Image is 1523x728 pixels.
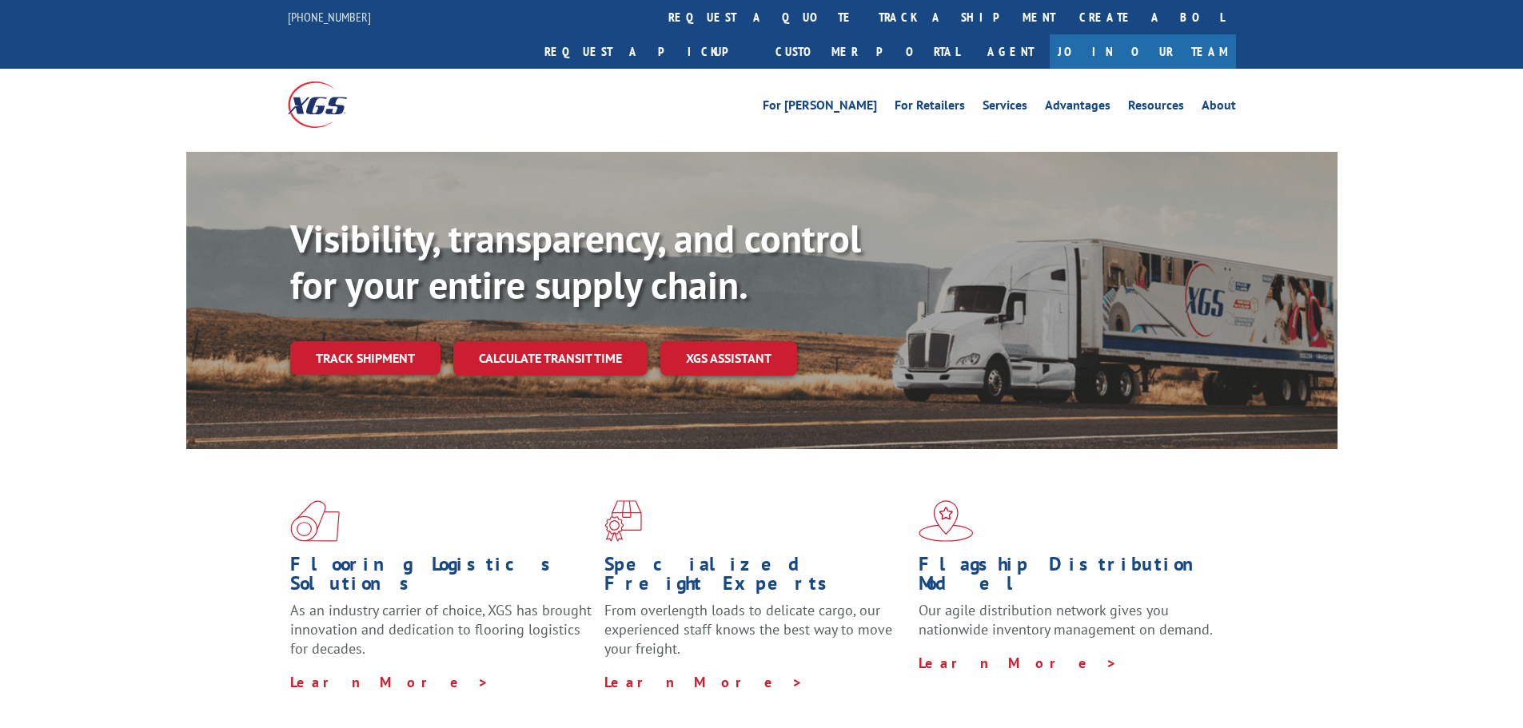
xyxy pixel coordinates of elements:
img: xgs-icon-flagship-distribution-model-red [919,500,974,542]
span: As an industry carrier of choice, XGS has brought innovation and dedication to flooring logistics... [290,601,592,658]
a: Agent [971,34,1050,69]
b: Visibility, transparency, and control for your entire supply chain. [290,213,861,309]
h1: Flagship Distribution Model [919,555,1221,601]
a: Learn More > [290,673,489,691]
a: Join Our Team [1050,34,1236,69]
a: Customer Portal [763,34,971,69]
a: Learn More > [919,654,1118,672]
a: For Retailers [895,99,965,117]
a: Calculate transit time [453,341,648,376]
span: Our agile distribution network gives you nationwide inventory management on demand. [919,601,1213,638]
img: xgs-icon-focused-on-flooring-red [604,500,642,542]
a: Services [983,99,1027,117]
img: xgs-icon-total-supply-chain-intelligence-red [290,500,340,542]
a: XGS ASSISTANT [660,341,797,376]
h1: Flooring Logistics Solutions [290,555,592,601]
h1: Specialized Freight Experts [604,555,907,601]
a: Track shipment [290,341,441,375]
a: About [1202,99,1236,117]
a: Request a pickup [532,34,763,69]
a: For [PERSON_NAME] [763,99,877,117]
a: Advantages [1045,99,1110,117]
a: Resources [1128,99,1184,117]
a: Learn More > [604,673,803,691]
p: From overlength loads to delicate cargo, our experienced staff knows the best way to move your fr... [604,601,907,672]
a: [PHONE_NUMBER] [288,9,371,25]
